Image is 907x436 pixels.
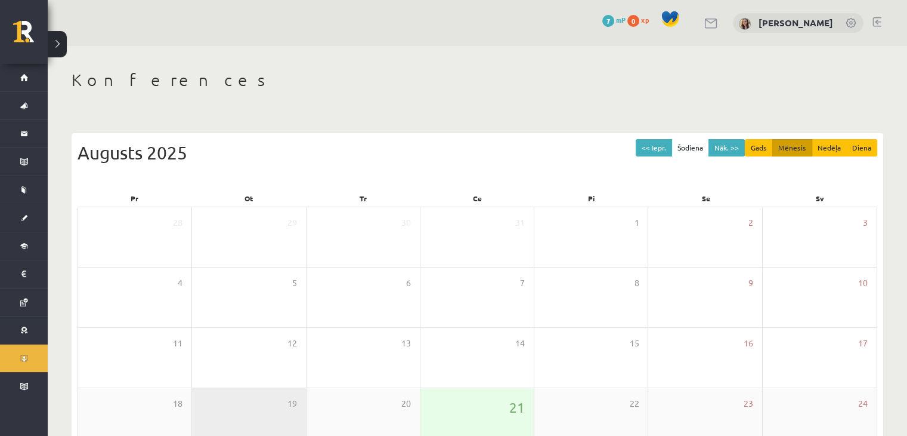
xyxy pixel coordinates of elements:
span: 3 [863,216,868,229]
span: 4 [178,277,182,290]
span: 29 [287,216,297,229]
span: 18 [173,397,182,410]
span: 9 [748,277,753,290]
h1: Konferences [72,70,883,90]
span: mP [616,15,626,24]
div: Ot [192,190,307,207]
img: Marija Nicmane [739,18,751,30]
span: 8 [634,277,639,290]
span: 6 [406,277,411,290]
span: 10 [858,277,868,290]
span: 31 [515,216,525,229]
button: << Iepr. [636,139,672,156]
span: 20 [401,397,411,410]
div: Augusts 2025 [78,139,877,166]
span: 23 [744,397,753,410]
span: 5 [292,277,297,290]
span: 15 [629,337,639,350]
span: 11 [173,337,182,350]
button: Diena [846,139,877,156]
span: 24 [858,397,868,410]
a: 7 mP [602,15,626,24]
span: 2 [748,216,753,229]
span: 7 [602,15,614,27]
span: xp [641,15,649,24]
button: Nedēļa [812,139,847,156]
span: 16 [744,337,753,350]
span: 30 [401,216,411,229]
a: [PERSON_NAME] [759,17,833,29]
span: 12 [287,337,297,350]
span: 17 [858,337,868,350]
span: 7 [520,277,525,290]
button: Nāk. >> [708,139,745,156]
span: 19 [287,397,297,410]
div: Tr [306,190,420,207]
a: 0 xp [627,15,655,24]
div: Ce [420,190,535,207]
span: 21 [509,397,525,417]
div: Sv [763,190,877,207]
button: Gads [745,139,773,156]
span: 1 [634,216,639,229]
span: 22 [629,397,639,410]
div: Se [649,190,763,207]
button: Mēnesis [772,139,812,156]
span: 13 [401,337,411,350]
span: 28 [173,216,182,229]
button: Šodiena [671,139,709,156]
div: Pi [534,190,649,207]
span: 14 [515,337,525,350]
div: Pr [78,190,192,207]
span: 0 [627,15,639,27]
a: Rīgas 1. Tālmācības vidusskola [13,21,48,51]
